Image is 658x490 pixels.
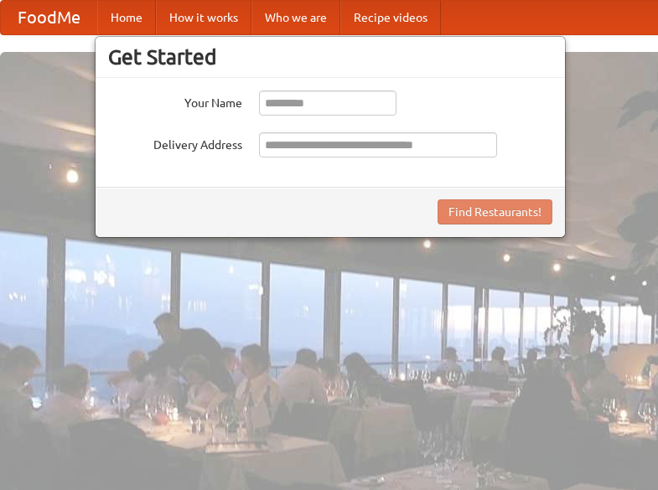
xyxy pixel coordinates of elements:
[438,199,552,224] button: Find Restaurants!
[340,1,441,34] a: Recipe videos
[1,1,97,34] a: FoodMe
[156,1,251,34] a: How it works
[108,132,242,153] label: Delivery Address
[97,1,156,34] a: Home
[251,1,340,34] a: Who we are
[108,44,552,70] h3: Get Started
[108,90,242,111] label: Your Name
